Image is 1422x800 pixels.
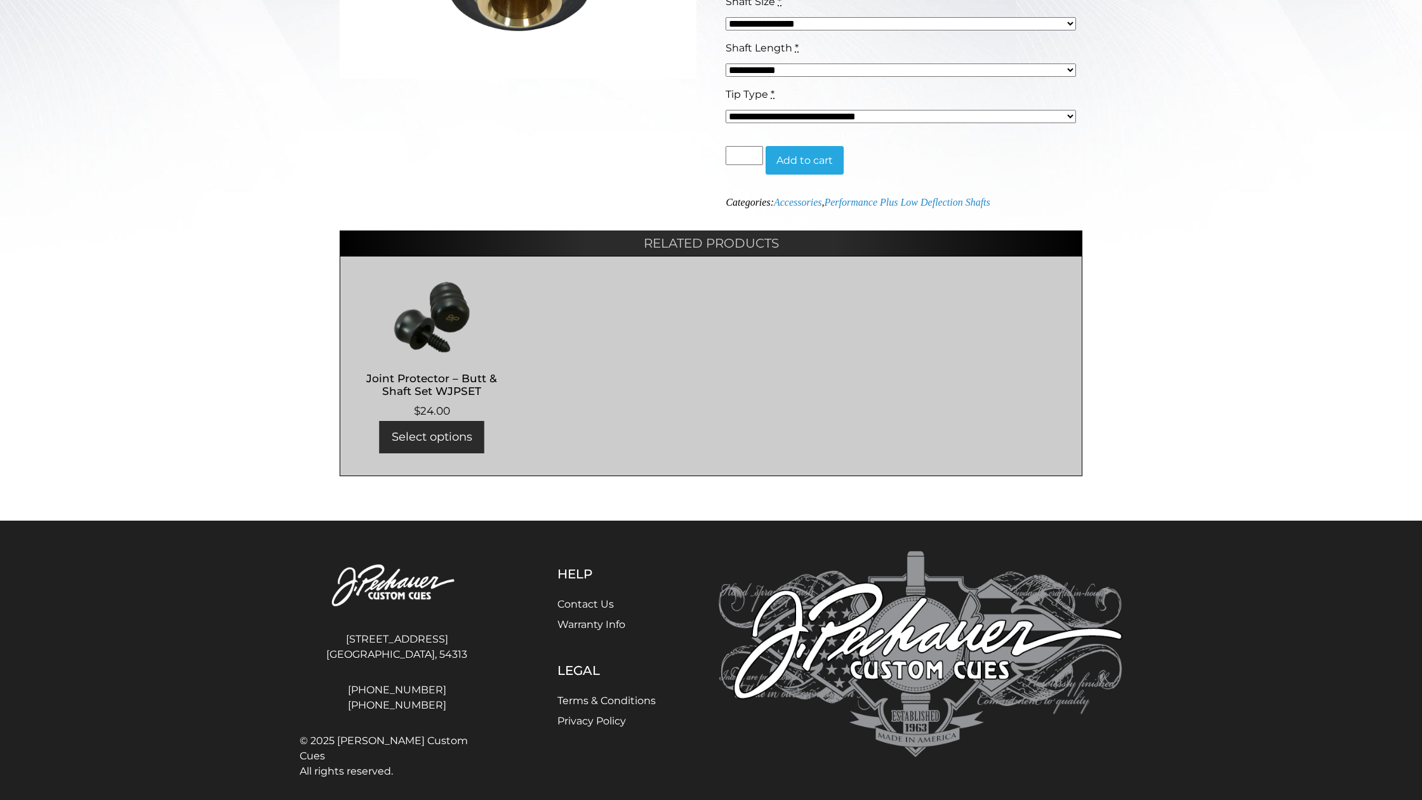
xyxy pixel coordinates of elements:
[557,566,656,582] h5: Help
[726,197,990,208] span: Categories: ,
[300,698,494,713] a: [PHONE_NUMBER]
[557,695,656,707] a: Terms & Conditions
[353,279,511,419] a: Joint Protector – Butt & Shaft Set WJPSET $24.00
[719,551,1122,757] img: Pechauer Custom Cues
[726,88,768,100] span: Tip Type
[340,230,1082,256] h2: Related products
[300,683,494,698] a: [PHONE_NUMBER]
[557,598,614,610] a: Contact Us
[380,421,484,453] a: Select options for “Joint Protector - Butt & Shaft Set WJPSET”
[353,366,511,403] h2: Joint Protector – Butt & Shaft Set WJPSET
[824,197,990,208] a: Performance Plus Low Deflection Shafts
[414,404,450,417] bdi: 24.00
[726,42,792,54] span: Shaft Length
[774,197,822,208] a: Accessories
[771,88,774,100] abbr: required
[557,618,625,630] a: Warranty Info
[726,146,762,165] input: Product quantity
[557,663,656,678] h5: Legal
[300,627,494,667] address: [STREET_ADDRESS] [GEOGRAPHIC_DATA], 54313
[353,279,511,355] img: Joint Protector - Butt & Shaft Set WJPSET
[795,42,799,54] abbr: required
[557,715,626,727] a: Privacy Policy
[300,551,494,622] img: Pechauer Custom Cues
[300,733,494,779] span: © 2025 [PERSON_NAME] Custom Cues All rights reserved.
[414,404,420,417] span: $
[766,146,844,175] button: Add to cart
